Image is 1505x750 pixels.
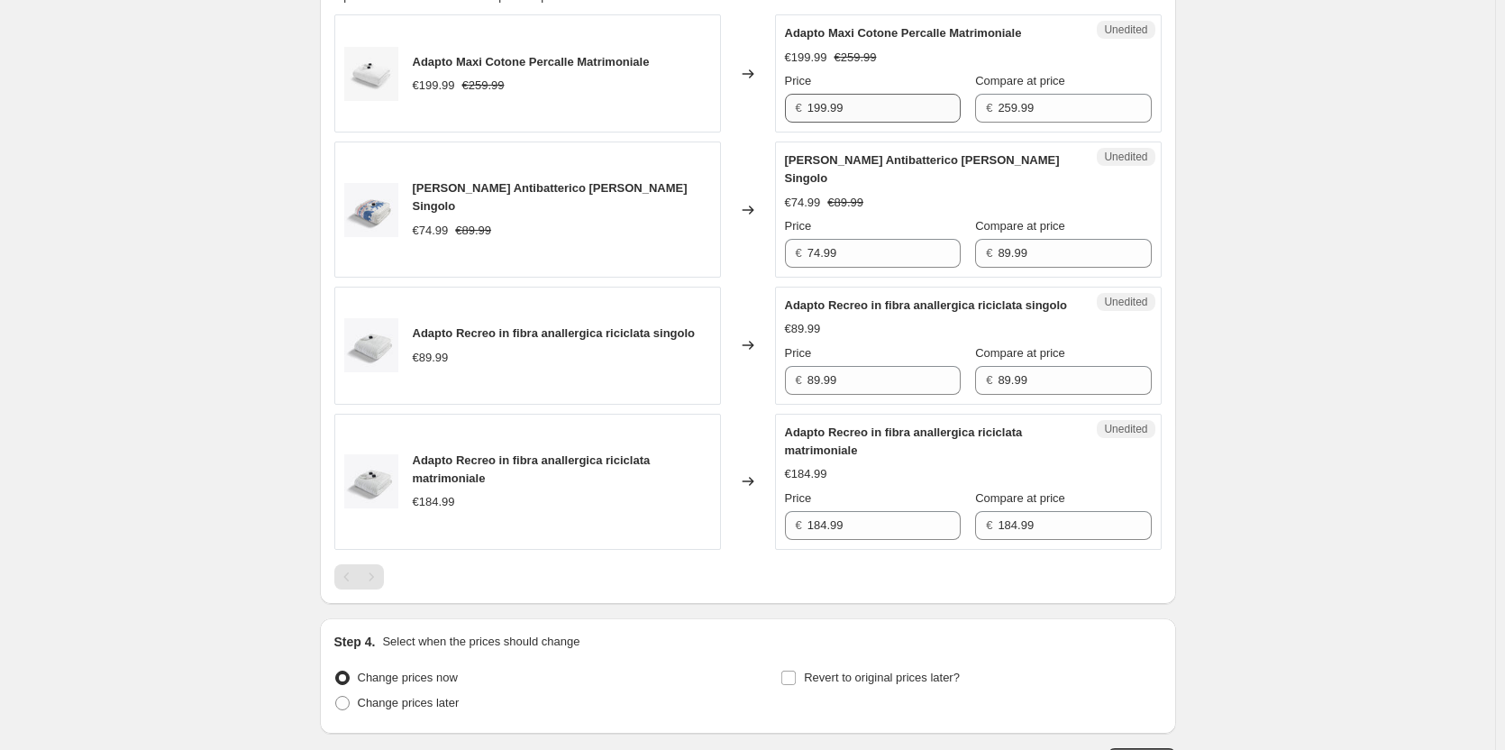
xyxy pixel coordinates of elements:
span: Compare at price [975,346,1065,360]
span: Price [785,491,812,505]
span: Unedited [1104,422,1147,436]
span: Adapto Recreo in fibra anallergica riciclata singolo [413,326,696,340]
strike: €89.99 [455,222,491,240]
span: Revert to original prices later? [804,671,960,684]
span: € [796,101,802,114]
span: Adapto Recreo in fibra anallergica riciclata matrimoniale [785,425,1023,457]
span: Price [785,219,812,233]
img: 16964-ga_01-scaldasonno-adapto-recreo-in-fibra-anallergica-riciclata_80x.jpg [344,318,398,372]
strike: €259.99 [462,77,505,95]
span: Adapto Recreo in fibra anallergica riciclata matrimoniale [413,453,651,485]
span: € [986,518,992,532]
img: 16719B-ga_01-scaldasonno-adapto-cotone-percalle-matrimoniale_4f3dcf72-ac35-4a01-abae-e0ecdb314ae7... [344,47,398,101]
h2: Step 4. [334,633,376,651]
span: Unedited [1104,295,1147,309]
div: €199.99 [785,49,827,67]
div: €74.99 [413,222,449,240]
strike: €259.99 [835,49,877,67]
span: Adapto Maxi Cotone Percalle Matrimoniale [413,55,650,69]
span: Unedited [1104,23,1147,37]
div: €89.99 [413,349,449,367]
span: Compare at price [975,74,1065,87]
img: 16965-ga_01-scaldasonno-adapto-recreo-in-fibra-anallergica-riciclata_80x.jpg [344,454,398,508]
span: Compare at price [975,219,1065,233]
span: € [796,518,802,532]
img: 16947Y-ga_01-scaldasonno-adapto-cotone-antibatterico-orsi-singolo_80x.jpg [344,183,398,237]
span: [PERSON_NAME] Antibatterico [PERSON_NAME] Singolo [785,153,1060,185]
span: Price [785,74,812,87]
span: € [986,373,992,387]
span: Unedited [1104,150,1147,164]
div: €199.99 [413,77,455,95]
div: €89.99 [785,320,821,338]
div: €74.99 [785,194,821,212]
span: [PERSON_NAME] Antibatterico [PERSON_NAME] Singolo [413,181,688,213]
span: Price [785,346,812,360]
strike: €89.99 [827,194,863,212]
div: €184.99 [413,493,455,511]
span: € [986,246,992,260]
div: €184.99 [785,465,827,483]
p: Select when the prices should change [382,633,579,651]
nav: Pagination [334,564,384,590]
span: € [796,246,802,260]
span: € [986,101,992,114]
span: Adapto Maxi Cotone Percalle Matrimoniale [785,26,1022,40]
span: Change prices later [358,696,460,709]
span: Compare at price [975,491,1065,505]
span: Adapto Recreo in fibra anallergica riciclata singolo [785,298,1068,312]
span: Change prices now [358,671,458,684]
span: € [796,373,802,387]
